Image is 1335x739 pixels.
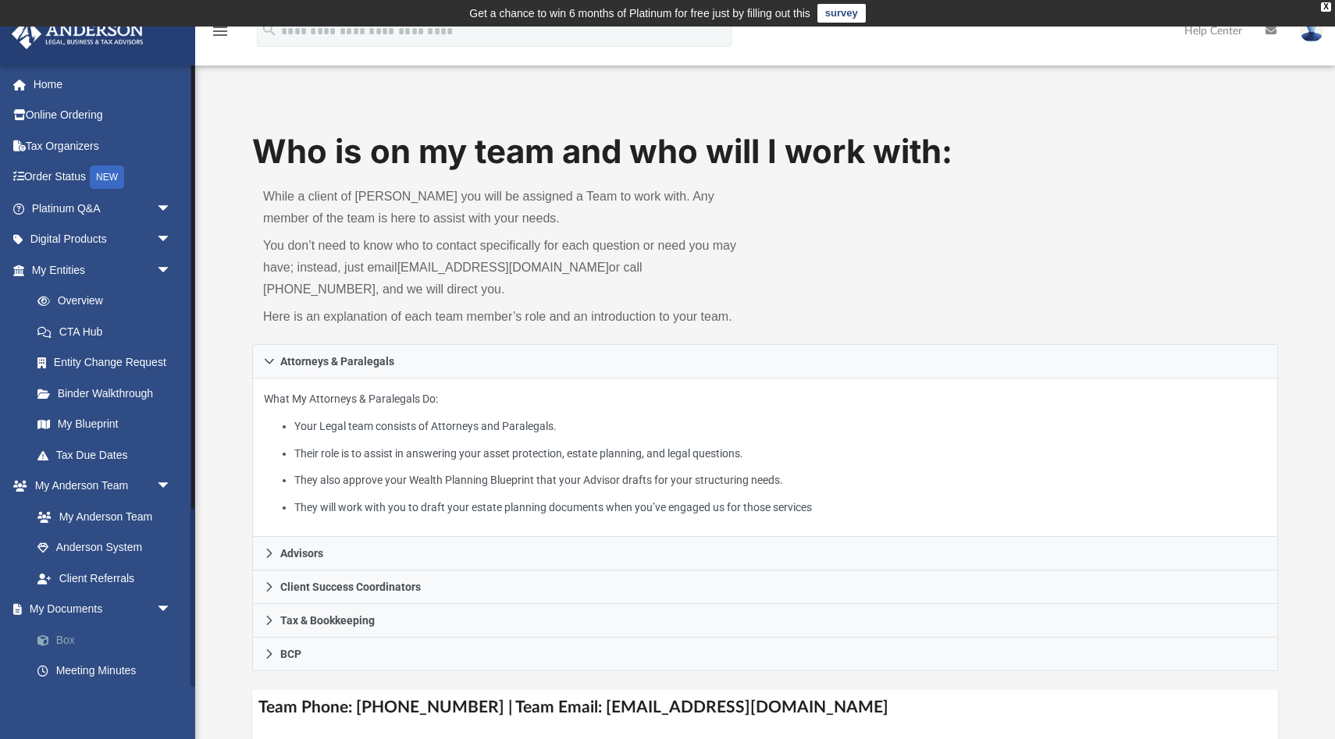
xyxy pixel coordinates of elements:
li: Your Legal team consists of Attorneys and Paralegals. [294,417,1266,436]
span: Attorneys & Paralegals [280,356,394,367]
h1: Who is on my team and who will I work with: [252,129,1278,175]
a: Order StatusNEW [11,162,195,194]
span: arrow_drop_down [156,224,187,256]
p: Here is an explanation of each team member’s role and an introduction to your team. [263,306,754,328]
a: BCP [252,638,1278,671]
a: Forms Library [22,686,187,717]
img: User Pic [1300,20,1323,42]
a: CTA Hub [22,316,195,347]
a: Box [22,624,195,656]
span: Tax & Bookkeeping [280,615,375,626]
a: [EMAIL_ADDRESS][DOMAIN_NAME] [397,261,609,274]
span: Advisors [280,548,323,559]
a: Anderson System [22,532,187,563]
p: While a client of [PERSON_NAME] you will be assigned a Team to work with. Any member of the team ... [263,186,754,229]
a: My Anderson Teamarrow_drop_down [11,471,187,502]
div: NEW [90,165,124,189]
div: Get a chance to win 6 months of Platinum for free just by filling out this [469,4,810,23]
a: Meeting Minutes [22,656,195,687]
a: Overview [22,286,195,317]
a: Online Ordering [11,100,195,131]
img: Anderson Advisors Platinum Portal [7,19,148,49]
a: Client Referrals [22,563,187,594]
h4: Team Phone: [PHONE_NUMBER] | Team Email: [EMAIL_ADDRESS][DOMAIN_NAME] [252,690,1278,725]
a: Tax Organizers [11,130,195,162]
span: arrow_drop_down [156,254,187,286]
a: Tax & Bookkeeping [252,604,1278,638]
a: menu [211,30,230,41]
a: Client Success Coordinators [252,570,1278,604]
span: arrow_drop_down [156,471,187,503]
i: menu [211,22,230,41]
p: What My Attorneys & Paralegals Do: [264,389,1266,517]
a: Attorneys & Paralegals [252,344,1278,378]
a: My Anderson Team [22,501,180,532]
a: My Documentsarrow_drop_down [11,594,195,625]
span: Client Success Coordinators [280,581,421,592]
a: survey [817,4,866,23]
a: Advisors [252,537,1278,570]
li: They also approve your Wealth Planning Blueprint that your Advisor drafts for your structuring ne... [294,471,1266,490]
a: Tax Due Dates [22,439,195,471]
a: Binder Walkthrough [22,378,195,409]
span: arrow_drop_down [156,594,187,626]
li: They will work with you to draft your estate planning documents when you’ve engaged us for those ... [294,498,1266,517]
p: You don’t need to know who to contact specifically for each question or need you may have; instea... [263,235,754,300]
a: Digital Productsarrow_drop_down [11,224,195,255]
a: Home [11,69,195,100]
a: Entity Change Request [22,347,195,378]
i: search [261,21,278,38]
a: My Entitiesarrow_drop_down [11,254,195,286]
span: BCP [280,648,301,659]
a: My Blueprint [22,409,187,440]
div: Attorneys & Paralegals [252,378,1278,537]
li: Their role is to assist in answering your asset protection, estate planning, and legal questions. [294,444,1266,464]
span: arrow_drop_down [156,193,187,225]
div: close [1321,2,1331,12]
a: Platinum Q&Aarrow_drop_down [11,193,195,224]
